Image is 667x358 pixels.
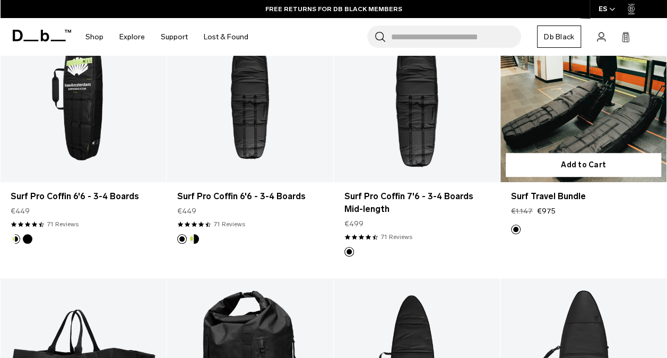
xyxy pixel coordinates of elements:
a: Lost & Found [204,18,248,56]
a: 71 reviews [47,219,79,229]
a: Surf Pro Coffin 6'6 - 3-4 Boards [11,190,155,203]
a: FREE RETURNS FOR DB BLACK MEMBERS [265,4,402,14]
button: Black Out [344,247,354,257]
a: Support [161,18,188,56]
span: €449 [11,206,30,217]
a: Surf Pro Coffin 7'6 - 3-4 Boards Mid-length [344,190,489,216]
a: 71 reviews [214,219,245,229]
a: 71 reviews [381,232,412,242]
s: €1.147 [511,206,533,217]
button: Db x New Amsterdam Surf Association [189,234,199,244]
span: €975 [537,206,556,217]
button: Add to Cart [506,153,661,177]
button: Db x New Amsterdam Surf Association [11,234,20,244]
a: Surf Travel Bundle [511,190,656,203]
a: Explore [119,18,145,56]
a: Db Black [537,25,581,48]
button: Black Out [177,234,187,244]
button: Black Out [511,225,521,234]
a: Shop [85,18,103,56]
nav: Main Navigation [77,18,256,56]
button: Black Out [23,234,32,244]
span: €449 [177,206,196,217]
span: €499 [344,218,363,229]
a: Surf Pro Coffin 6'6 - 3-4 Boards [177,190,322,203]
